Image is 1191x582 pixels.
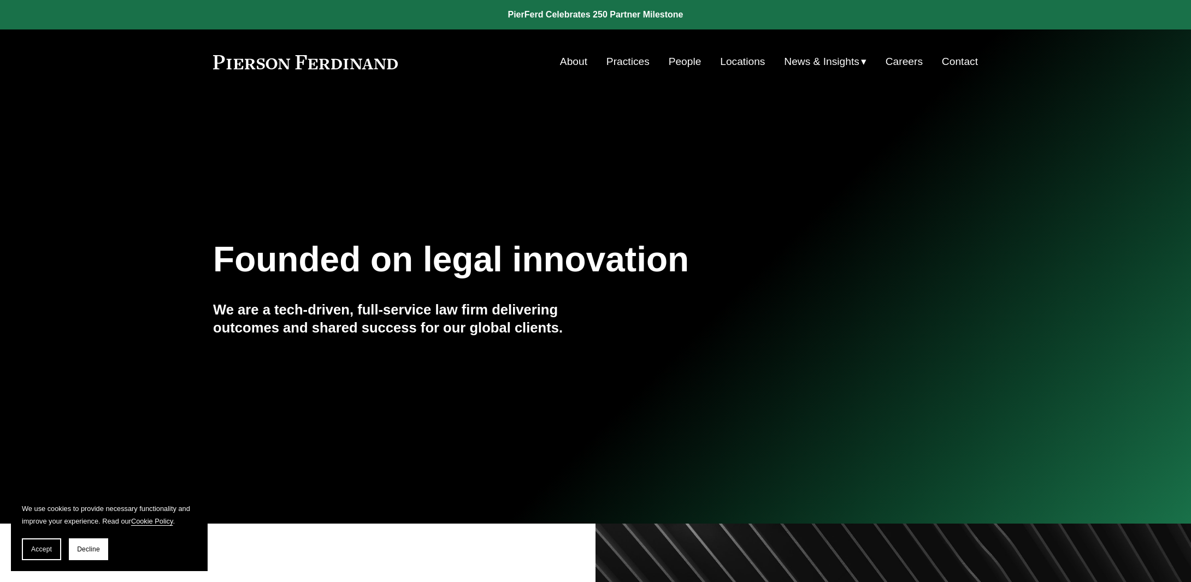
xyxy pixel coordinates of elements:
[69,538,108,560] button: Decline
[942,51,978,72] a: Contact
[22,538,61,560] button: Accept
[11,491,208,571] section: Cookie banner
[784,52,859,72] span: News & Insights
[886,51,923,72] a: Careers
[784,51,866,72] a: folder dropdown
[560,51,587,72] a: About
[213,301,595,336] h4: We are a tech-driven, full-service law firm delivering outcomes and shared success for our global...
[720,51,765,72] a: Locations
[213,240,851,280] h1: Founded on legal innovation
[77,545,100,553] span: Decline
[669,51,701,72] a: People
[22,502,197,527] p: We use cookies to provide necessary functionality and improve your experience. Read our .
[131,517,173,525] a: Cookie Policy
[606,51,650,72] a: Practices
[31,545,52,553] span: Accept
